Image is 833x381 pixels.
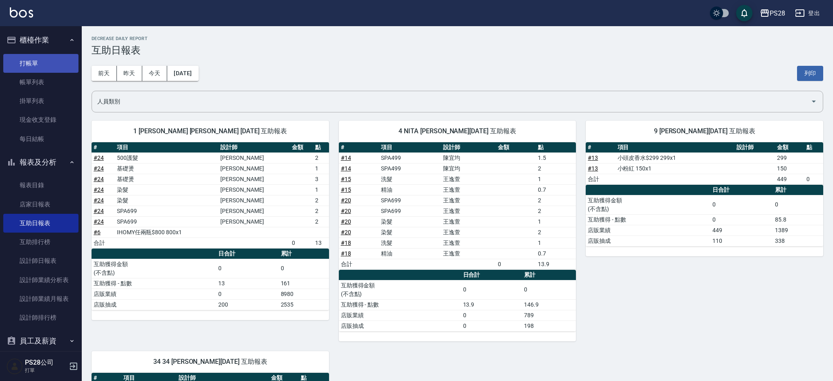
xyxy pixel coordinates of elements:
button: 櫃檯作業 [3,29,78,51]
td: 2 [536,163,576,174]
td: 互助獲得金額 (不含點) [586,195,710,214]
td: 1 [313,184,329,195]
td: 161 [279,278,329,289]
th: # [586,142,615,153]
td: 互助獲得 - 點數 [339,299,461,310]
td: 0 [461,310,522,320]
td: 449 [775,174,804,184]
th: 金額 [496,142,536,153]
td: 王逸萱 [441,227,496,238]
a: #24 [94,208,104,214]
td: 小粉紅 150x1 [616,163,735,174]
button: 列印 [797,66,823,81]
span: 9 [PERSON_NAME][DATE] 互助報表 [596,127,813,135]
a: #20 [341,197,351,204]
table: a dense table [586,142,823,185]
a: 每日結帳 [3,130,78,148]
td: [PERSON_NAME] [218,163,290,174]
a: #14 [341,165,351,172]
td: 0 [461,320,522,331]
button: 登出 [792,6,823,21]
td: SPA699 [379,195,441,206]
td: 0.7 [536,248,576,259]
td: 0 [216,259,279,278]
td: 互助獲得金額 (不含點) [92,259,216,278]
td: 王逸萱 [441,174,496,184]
a: #24 [94,218,104,225]
a: 帳單列表 [3,73,78,92]
td: 1 [536,216,576,227]
div: PS28 [770,8,785,18]
th: 點 [536,142,576,153]
td: 0 [522,280,576,299]
td: 王逸萱 [441,206,496,216]
a: 打帳單 [3,54,78,73]
td: 338 [773,235,823,246]
td: 洗髮 [379,238,441,248]
td: 基礎燙 [115,163,219,174]
td: [PERSON_NAME] [218,195,290,206]
td: 13.9 [461,299,522,310]
td: 0 [804,174,823,184]
td: [PERSON_NAME] [218,152,290,163]
th: 點 [313,142,329,153]
td: 110 [710,235,773,246]
td: 店販業績 [92,289,216,299]
td: 染髮 [115,195,219,206]
td: 店販業績 [586,225,710,235]
h5: PS28公司 [25,359,67,367]
th: 累計 [773,185,823,195]
th: 累計 [279,249,329,259]
td: 150 [775,163,804,174]
a: #20 [341,218,351,225]
td: 互助獲得金額 (不含點) [339,280,461,299]
th: # [339,142,379,153]
a: #24 [94,176,104,182]
td: 1 [536,238,576,248]
span: 34 34 [PERSON_NAME][DATE] 互助報表 [101,358,319,366]
a: #15 [341,186,351,193]
td: 1 [313,163,329,174]
th: 金額 [775,142,804,153]
td: 陳宜均 [441,152,496,163]
button: 今天 [142,66,168,81]
td: 449 [710,225,773,235]
p: 打單 [25,367,67,374]
td: 146.9 [522,299,576,310]
button: save [736,5,752,21]
a: 設計師業績分析表 [3,271,78,289]
th: 設計師 [218,142,290,153]
a: #24 [94,186,104,193]
a: #15 [341,176,351,182]
td: 洗髮 [379,174,441,184]
td: 合計 [92,238,115,248]
img: Logo [10,7,33,18]
td: SPA499 [379,152,441,163]
button: 前天 [92,66,117,81]
a: #24 [94,155,104,161]
td: 13 [313,238,329,248]
td: IHOMY任兩瓶$800 800x1 [115,227,219,238]
td: 789 [522,310,576,320]
td: 1389 [773,225,823,235]
td: 合計 [339,259,379,269]
td: 1.5 [536,152,576,163]
td: 染髮 [379,216,441,227]
button: 昨天 [117,66,142,81]
td: 2 [313,216,329,227]
td: 店販抽成 [586,235,710,246]
td: 店販抽成 [92,299,216,310]
a: #13 [588,155,598,161]
input: 人員名稱 [95,94,807,109]
button: [DATE] [167,66,198,81]
a: 店家日報表 [3,195,78,214]
td: 王逸萱 [441,195,496,206]
td: 198 [522,320,576,331]
td: 小頭皮香水$299 299x1 [616,152,735,163]
td: 店販抽成 [339,320,461,331]
td: 店販業績 [339,310,461,320]
td: 王逸萱 [441,238,496,248]
th: 項目 [115,142,219,153]
td: 85.8 [773,214,823,225]
a: 掛單列表 [3,92,78,110]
